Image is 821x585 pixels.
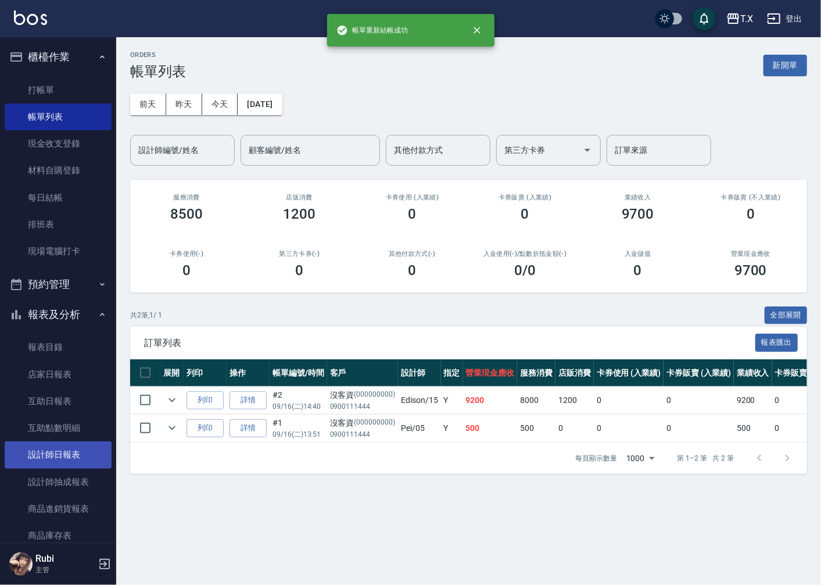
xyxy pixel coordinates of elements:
[734,387,772,414] td: 9200
[187,419,224,437] button: 列印
[755,337,798,348] a: 報表匯出
[230,391,267,409] a: 詳情
[398,387,441,414] td: Edison /15
[594,359,664,387] th: 卡券使用 (入業績)
[441,387,463,414] td: Y
[596,250,680,258] h2: 入金儲值
[130,63,186,80] h3: 帳單列表
[238,94,282,115] button: [DATE]
[762,8,807,30] button: 登出
[202,94,238,115] button: 今天
[5,211,112,238] a: 排班表
[170,206,203,222] h3: 8500
[664,359,734,387] th: 卡券販賣 (入業績)
[398,359,441,387] th: 設計師
[5,130,112,157] a: 現金收支登錄
[227,359,270,387] th: 操作
[354,417,396,429] p: (000000000)
[257,250,342,258] h2: 第三方卡券(-)
[5,104,112,130] a: 帳單列表
[482,250,567,258] h2: 入金使用(-) /點數折抵金額(-)
[5,388,112,415] a: 互助日報表
[594,415,664,442] td: 0
[163,391,181,409] button: expand row
[187,391,224,409] button: 列印
[144,194,229,201] h3: 服務消費
[5,42,112,72] button: 櫃檯作業
[708,250,793,258] h2: 營業現金應收
[734,262,767,279] h3: 9700
[130,94,166,115] button: 前天
[130,51,186,59] h2: ORDERS
[5,77,112,104] a: 打帳單
[144,250,229,258] h2: 卡券使用(-)
[370,250,454,258] h2: 其他付款方式(-)
[463,359,518,387] th: 營業現金應收
[734,415,772,442] td: 500
[664,415,734,442] td: 0
[160,359,184,387] th: 展開
[634,262,642,279] h3: 0
[517,387,555,414] td: 8000
[330,429,395,440] p: 0900111444
[763,55,807,76] button: 新開單
[5,522,112,549] a: 商品庫存表
[763,59,807,70] a: 新開單
[5,495,112,522] a: 商品進銷貨報表
[5,269,112,299] button: 預約管理
[734,359,772,387] th: 業績收入
[9,552,33,576] img: Person
[35,553,95,565] h5: Rubi
[327,359,398,387] th: 客戶
[463,387,518,414] td: 9200
[747,206,755,222] h3: 0
[166,94,202,115] button: 昨天
[765,306,808,324] button: 全部展開
[5,157,112,184] a: 材料自購登錄
[575,453,617,463] p: 每頁顯示數量
[555,415,594,442] td: 0
[622,206,654,222] h3: 9700
[273,401,324,412] p: 09/16 (二) 14:40
[184,359,227,387] th: 列印
[270,387,327,414] td: #2
[14,10,47,25] img: Logo
[464,17,490,43] button: close
[408,262,416,279] h3: 0
[398,415,441,442] td: Pei /05
[482,194,567,201] h2: 卡券販賣 (入業績)
[596,194,680,201] h2: 業績收入
[5,441,112,468] a: 設計師日報表
[441,415,463,442] td: Y
[230,419,267,437] a: 詳情
[283,206,316,222] h3: 1200
[330,417,395,429] div: 沒客資
[555,359,594,387] th: 店販消費
[5,415,112,441] a: 互助點數明細
[336,24,408,36] span: 帳單重新結帳成功
[708,194,793,201] h2: 卡券販賣 (不入業績)
[441,359,463,387] th: 指定
[35,565,95,575] p: 主管
[163,419,181,437] button: expand row
[722,7,758,31] button: T.X
[408,206,416,222] h3: 0
[354,389,396,401] p: (000000000)
[257,194,342,201] h2: 店販消費
[517,415,555,442] td: 500
[295,262,303,279] h3: 0
[664,387,734,414] td: 0
[740,12,753,26] div: T.X
[755,334,798,352] button: 報表匯出
[5,238,112,265] a: 現場電腦打卡
[370,194,454,201] h2: 卡券使用 (入業績)
[677,453,734,463] p: 第 1–2 筆 共 2 筆
[517,359,555,387] th: 服務消費
[273,429,324,440] p: 09/16 (二) 13:51
[578,141,597,159] button: Open
[594,387,664,414] td: 0
[5,334,112,361] a: 報表目錄
[5,299,112,330] button: 報表及分析
[330,389,395,401] div: 沒客資
[521,206,529,222] h3: 0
